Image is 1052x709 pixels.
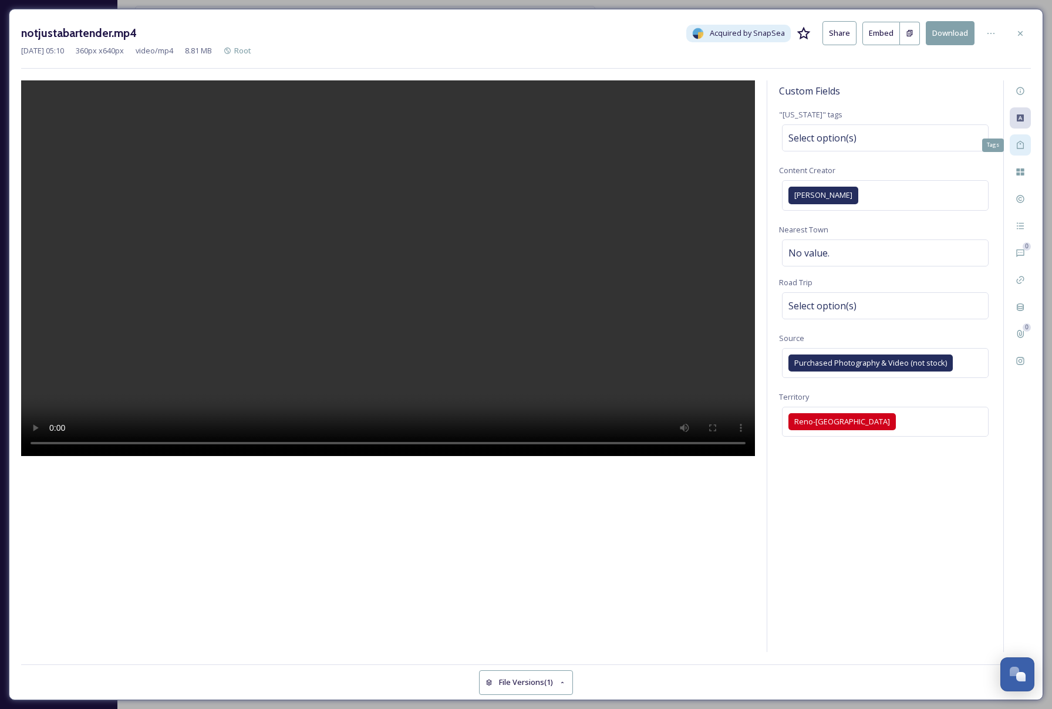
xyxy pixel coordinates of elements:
[185,45,212,56] span: 8.81 MB
[926,21,975,45] button: Download
[136,45,173,56] span: video/mp4
[779,333,804,343] span: Source
[779,165,835,175] span: Content Creator
[1000,657,1034,691] button: Open Chat
[779,391,809,402] span: Territory
[234,45,251,56] span: Root
[21,45,64,56] span: [DATE] 05:10
[794,190,852,201] span: [PERSON_NAME]
[862,22,900,45] button: Embed
[788,246,830,260] span: No value.
[692,28,704,39] img: snapsea-logo.png
[822,21,857,45] button: Share
[1023,242,1031,251] div: 0
[710,28,785,39] span: Acquired by SnapSea
[788,131,857,145] span: Select option(s)
[779,224,828,235] span: Nearest Town
[21,25,137,42] h3: notjustabartender.mp4
[794,416,890,427] span: Reno-[GEOGRAPHIC_DATA]
[794,357,947,369] span: Purchased Photography & Video (not stock)
[779,84,840,98] span: Custom Fields
[779,277,812,288] span: Road Trip
[1023,323,1031,332] div: 0
[479,670,573,694] button: File Versions(1)
[788,299,857,313] span: Select option(s)
[982,139,1004,151] div: Tags
[76,45,124,56] span: 360 px x 640 px
[779,109,842,120] span: "[US_STATE]" tags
